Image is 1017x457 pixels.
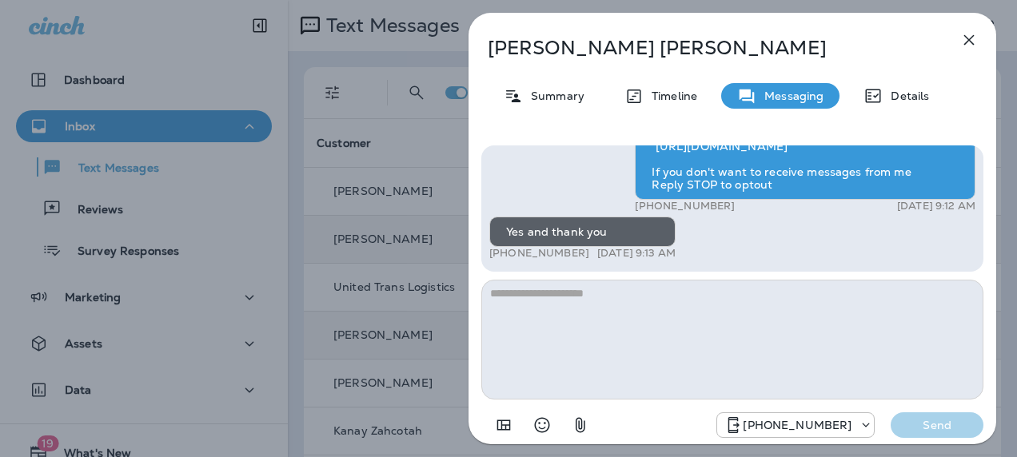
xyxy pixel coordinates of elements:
div: +1 (928) 232-1970 [717,415,874,435]
p: [PHONE_NUMBER] [489,247,589,260]
p: [PHONE_NUMBER] [635,200,735,213]
p: Summary [523,89,584,102]
p: [PERSON_NAME] [PERSON_NAME] [488,37,924,59]
div: Yes and thank you [489,217,676,247]
p: Details [883,89,929,102]
button: Add in a premade template [488,409,520,441]
p: Timeline [644,89,697,102]
button: Select an emoji [526,409,558,441]
p: [PHONE_NUMBER] [743,419,851,431]
p: Messaging [756,89,824,102]
p: [DATE] 9:13 AM [597,247,676,260]
p: [DATE] 9:12 AM [897,200,975,213]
